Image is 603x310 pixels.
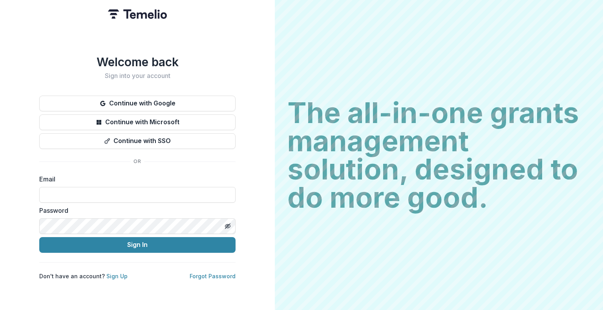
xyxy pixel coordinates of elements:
label: Email [39,174,231,184]
button: Continue with SSO [39,133,236,149]
button: Sign In [39,237,236,253]
button: Continue with Google [39,96,236,111]
h2: Sign into your account [39,72,236,80]
img: Temelio [108,9,167,19]
label: Password [39,206,231,215]
button: Continue with Microsoft [39,114,236,130]
button: Toggle password visibility [221,220,234,232]
a: Sign Up [106,273,128,279]
h1: Welcome back [39,55,236,69]
a: Forgot Password [190,273,236,279]
p: Don't have an account? [39,272,128,280]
